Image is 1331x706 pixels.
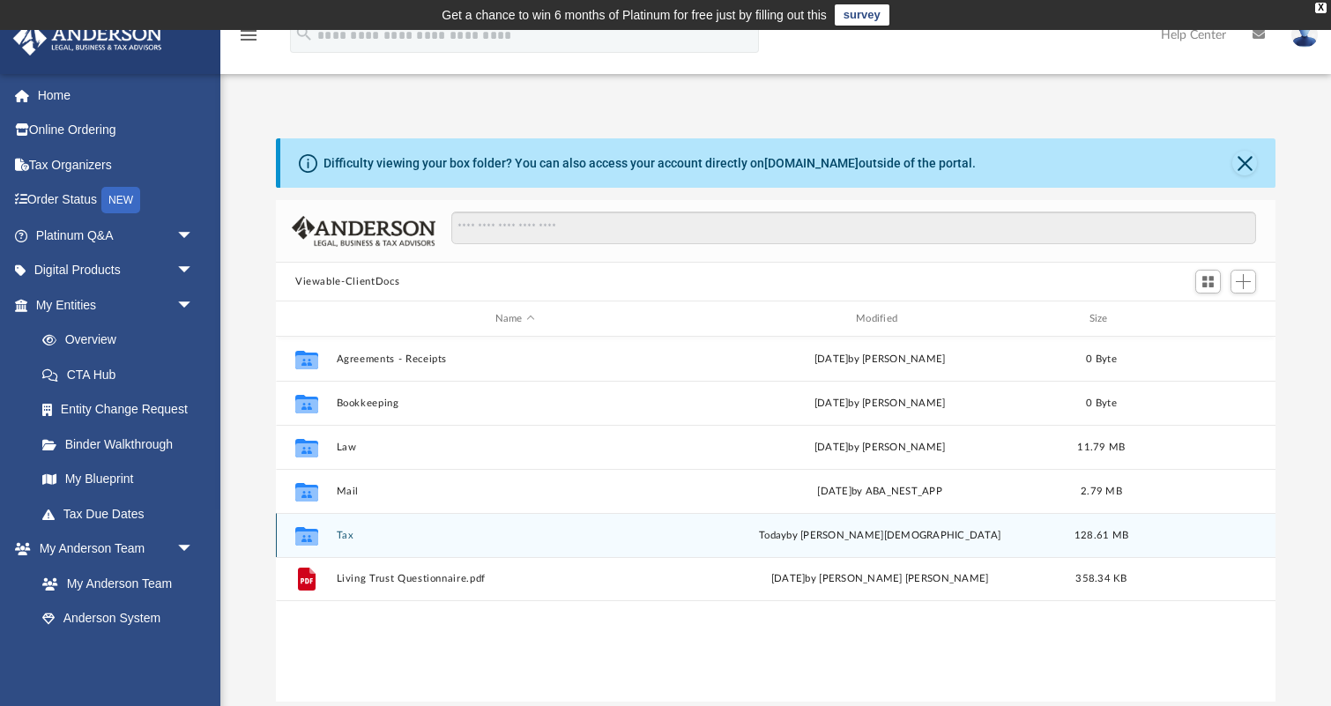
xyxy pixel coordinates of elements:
[1075,574,1127,583] span: 358.34 KB
[442,4,827,26] div: Get a chance to win 6 months of Platinum for free just by filling out this
[12,287,220,323] a: My Entitiesarrow_drop_down
[12,182,220,219] a: Order StatusNEW
[1077,442,1125,452] span: 11.79 MB
[12,78,220,113] a: Home
[759,531,786,540] span: today
[176,253,212,289] span: arrow_drop_down
[702,352,1059,368] div: [DATE] by [PERSON_NAME]
[8,21,167,56] img: Anderson Advisors Platinum Portal
[176,218,212,254] span: arrow_drop_down
[451,212,1256,245] input: Search files and folders
[25,601,212,636] a: Anderson System
[1232,151,1257,175] button: Close
[702,528,1059,544] div: by [PERSON_NAME][DEMOGRAPHIC_DATA]
[295,274,399,290] button: Viewable-ClientDocs
[337,353,694,365] button: Agreements - Receipts
[238,25,259,46] i: menu
[276,337,1275,702] div: grid
[1086,354,1117,364] span: 0 Byte
[238,33,259,46] a: menu
[764,156,859,170] a: [DOMAIN_NAME]
[337,442,694,453] button: Law
[25,496,220,531] a: Tax Due Dates
[25,462,212,497] a: My Blueprint
[25,323,220,358] a: Overview
[1315,3,1327,13] div: close
[337,486,694,497] button: Mail
[1074,531,1128,540] span: 128.61 MB
[101,187,140,213] div: NEW
[1081,487,1122,496] span: 2.79 MB
[12,113,220,148] a: Online Ordering
[294,24,314,43] i: search
[1144,311,1268,327] div: id
[25,427,220,462] a: Binder Walkthrough
[323,154,976,173] div: Difficulty viewing your box folder? You can also access your account directly on outside of the p...
[1291,22,1318,48] img: User Pic
[25,357,220,392] a: CTA Hub
[835,4,889,26] a: survey
[25,566,203,601] a: My Anderson Team
[1086,398,1117,408] span: 0 Byte
[1231,270,1257,294] button: Add
[25,635,212,671] a: Client Referrals
[1195,270,1222,294] button: Switch to Grid View
[702,396,1059,412] div: [DATE] by [PERSON_NAME]
[25,392,220,427] a: Entity Change Request
[284,311,328,327] div: id
[337,398,694,409] button: Bookkeeping
[337,530,694,541] button: Tax
[337,573,694,584] button: Living Trust Questionnaire.pdf
[176,287,212,323] span: arrow_drop_down
[12,253,220,288] a: Digital Productsarrow_drop_down
[12,218,220,253] a: Platinum Q&Aarrow_drop_down
[176,531,212,568] span: arrow_drop_down
[701,311,1059,327] div: Modified
[702,440,1059,456] div: [DATE] by [PERSON_NAME]
[336,311,694,327] div: Name
[12,147,220,182] a: Tax Organizers
[1067,311,1137,327] div: Size
[702,571,1059,587] div: [DATE] by [PERSON_NAME] [PERSON_NAME]
[12,531,212,567] a: My Anderson Teamarrow_drop_down
[702,484,1059,500] div: [DATE] by ABA_NEST_APP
